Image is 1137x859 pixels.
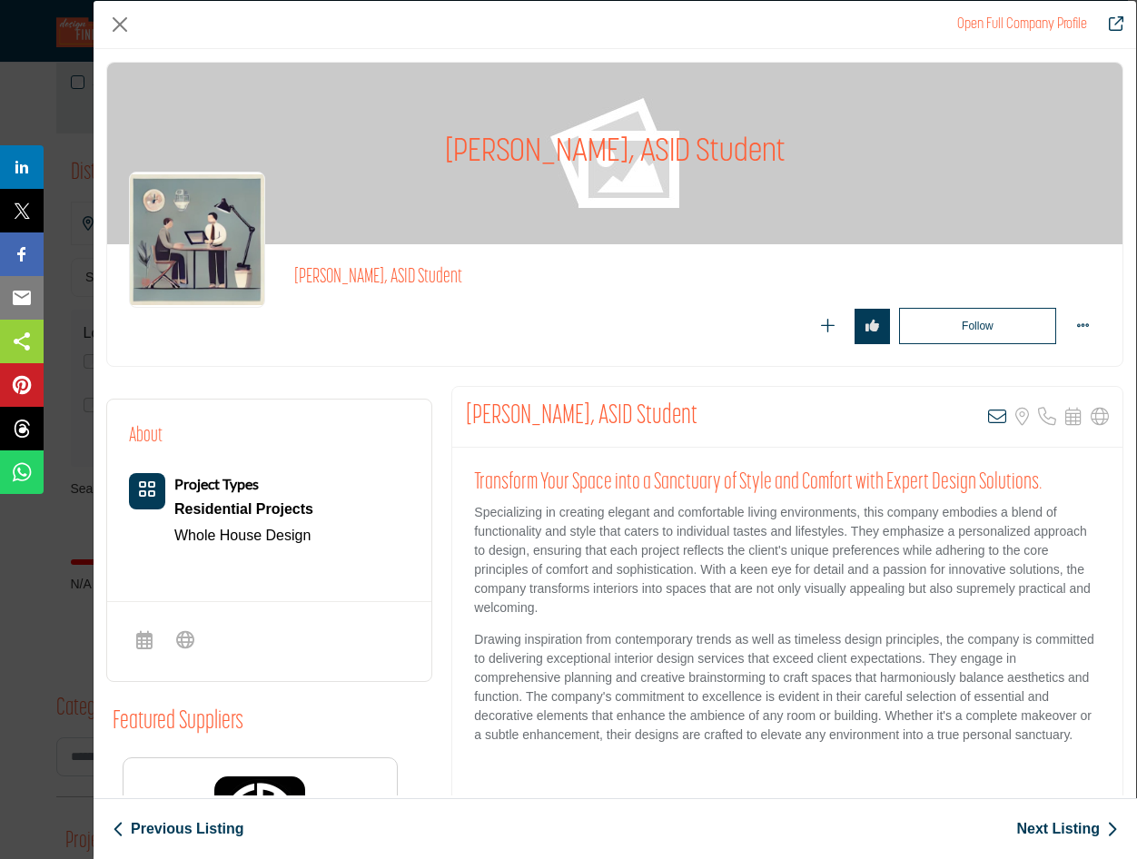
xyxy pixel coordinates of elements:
h1: [PERSON_NAME], ASID Student [445,63,786,244]
a: Next Listing [1016,818,1118,840]
button: More Options [1065,309,1101,344]
h2: About [129,421,163,451]
img: ellen-nogueira-asid-student logo [129,172,265,308]
h2: [PERSON_NAME], ASID Student [294,266,794,290]
h2: Featured Suppliers [113,707,243,738]
p: Drawing inspiration from contemporary trends as well as timeless design principles, the company i... [474,630,1101,745]
a: Previous Listing [113,818,243,840]
button: Redirect to login page [855,309,890,344]
a: Redirect to ellen-nogueira-asid-student [957,17,1087,32]
h2: Transform Your Space into a Sanctuary of Style and Comfort with Expert Design Solutions. [474,469,1101,497]
a: Whole House Design [174,528,311,543]
button: Redirect to login page [810,309,845,344]
a: Residential Projects [174,496,313,523]
div: Types of projects range from simple residential renovations to highly complex commercial initiati... [174,496,313,523]
b: Project Types [174,475,259,492]
span: Show Less [737,792,814,814]
p: Specializing in creating elegant and comfortable living environments, this company embodies a ble... [474,503,1101,617]
button: Category Icon [129,473,165,509]
button: Redirect to login [899,308,1056,344]
a: Project Types [174,477,259,492]
button: Close [106,11,133,38]
a: Redirect to ellen-nogueira-asid-student [1096,14,1123,35]
h2: Ellen Nogueira, ASID Student [466,400,697,433]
